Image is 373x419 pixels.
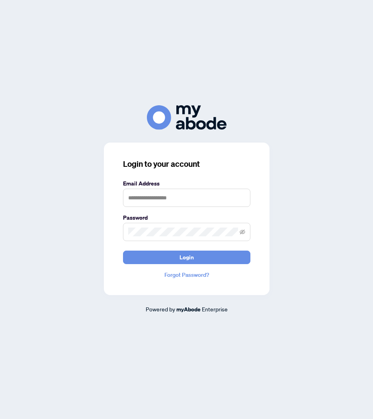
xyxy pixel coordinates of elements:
a: Forgot Password? [123,270,250,279]
img: ma-logo [147,105,227,129]
label: Password [123,213,250,222]
button: Login [123,251,250,264]
label: Email Address [123,179,250,188]
a: myAbode [176,305,201,314]
span: Login [180,251,194,264]
span: Enterprise [202,305,228,313]
span: eye-invisible [240,229,245,235]
h3: Login to your account [123,158,250,170]
span: Powered by [146,305,175,313]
